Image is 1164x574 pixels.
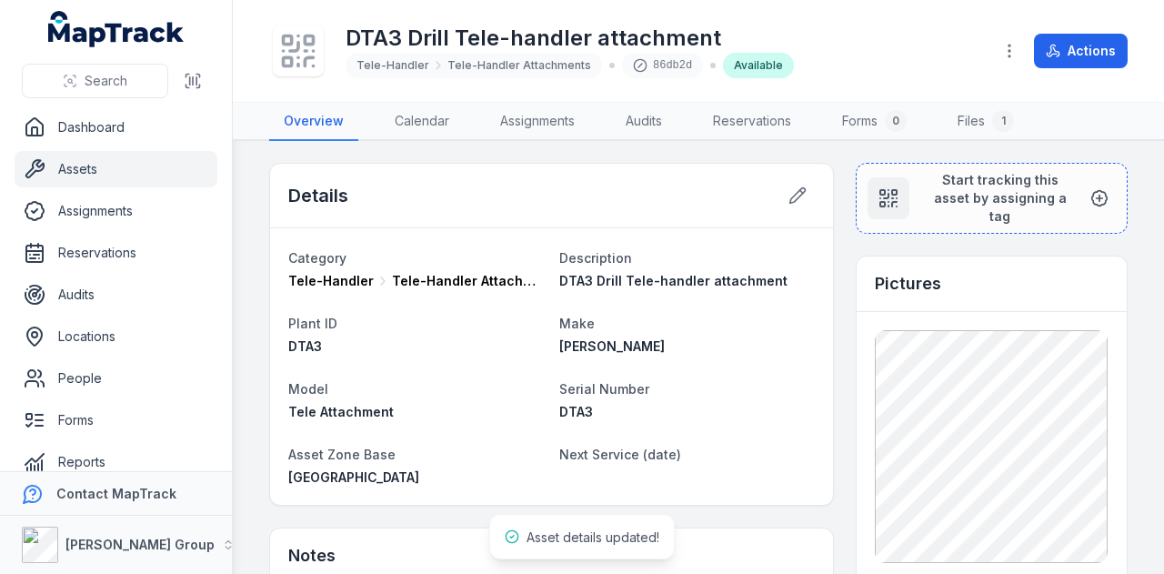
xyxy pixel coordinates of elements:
[559,250,632,266] span: Description
[943,103,1029,141] a: Files1
[559,447,681,462] span: Next Service (date)
[15,109,217,146] a: Dashboard
[15,235,217,271] a: Reservations
[288,250,346,266] span: Category
[559,381,649,397] span: Serial Number
[559,338,665,354] span: [PERSON_NAME]
[356,58,429,73] span: Tele-Handler
[992,110,1014,132] div: 1
[559,273,788,288] span: DTA3 Drill Tele-handler attachment
[288,447,396,462] span: Asset Zone Base
[622,53,703,78] div: 86db2d
[392,272,545,290] span: Tele-Handler Attachments
[15,193,217,229] a: Assignments
[559,404,593,419] span: DTA3
[611,103,677,141] a: Audits
[288,404,394,419] span: Tele Attachment
[288,543,336,569] h3: Notes
[15,402,217,438] a: Forms
[856,163,1128,234] button: Start tracking this asset by assigning a tag
[15,277,217,313] a: Audits
[269,103,358,141] a: Overview
[723,53,794,78] div: Available
[15,360,217,397] a: People
[527,529,659,545] span: Asset details updated!
[85,72,127,90] span: Search
[56,486,176,501] strong: Contact MapTrack
[885,110,907,132] div: 0
[15,444,217,480] a: Reports
[486,103,589,141] a: Assignments
[15,151,217,187] a: Assets
[22,64,168,98] button: Search
[875,271,941,297] h3: Pictures
[828,103,921,141] a: Forms0
[924,171,1076,226] span: Start tracking this asset by assigning a tag
[447,58,591,73] span: Tele-Handler Attachments
[1034,34,1128,68] button: Actions
[346,24,794,53] h1: DTA3 Drill Tele-handler attachment
[559,316,595,331] span: Make
[15,318,217,355] a: Locations
[698,103,806,141] a: Reservations
[288,469,419,485] span: [GEOGRAPHIC_DATA]
[65,537,215,552] strong: [PERSON_NAME] Group
[288,183,348,208] h2: Details
[288,381,328,397] span: Model
[288,272,374,290] span: Tele-Handler
[48,11,185,47] a: MapTrack
[288,338,322,354] span: DTA3
[380,103,464,141] a: Calendar
[288,316,337,331] span: Plant ID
